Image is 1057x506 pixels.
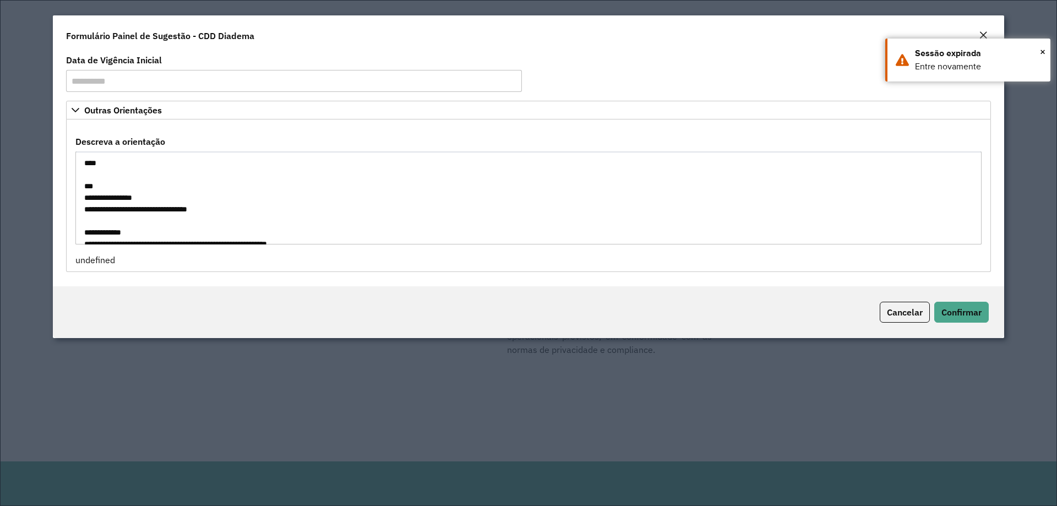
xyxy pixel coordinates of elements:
div: Sessão expirada [915,47,1042,60]
span: Outras Orientações [84,106,162,115]
em: Fechar [979,31,988,40]
span: Cancelar [887,307,923,318]
button: Cancelar [880,302,930,323]
div: Outras Orientações [66,119,991,272]
button: Close [1040,43,1045,60]
button: Close [976,29,991,43]
a: Outras Orientações [66,101,991,119]
div: Entre novamente [915,60,1042,73]
h4: Formulário Painel de Sugestão - CDD Diadema [66,29,254,42]
span: undefined [75,254,115,265]
label: Data de Vigência Inicial [66,53,162,67]
span: × [1040,43,1045,60]
button: Confirmar [934,302,989,323]
label: Descreva a orientação [75,135,165,148]
span: Confirmar [941,307,982,318]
